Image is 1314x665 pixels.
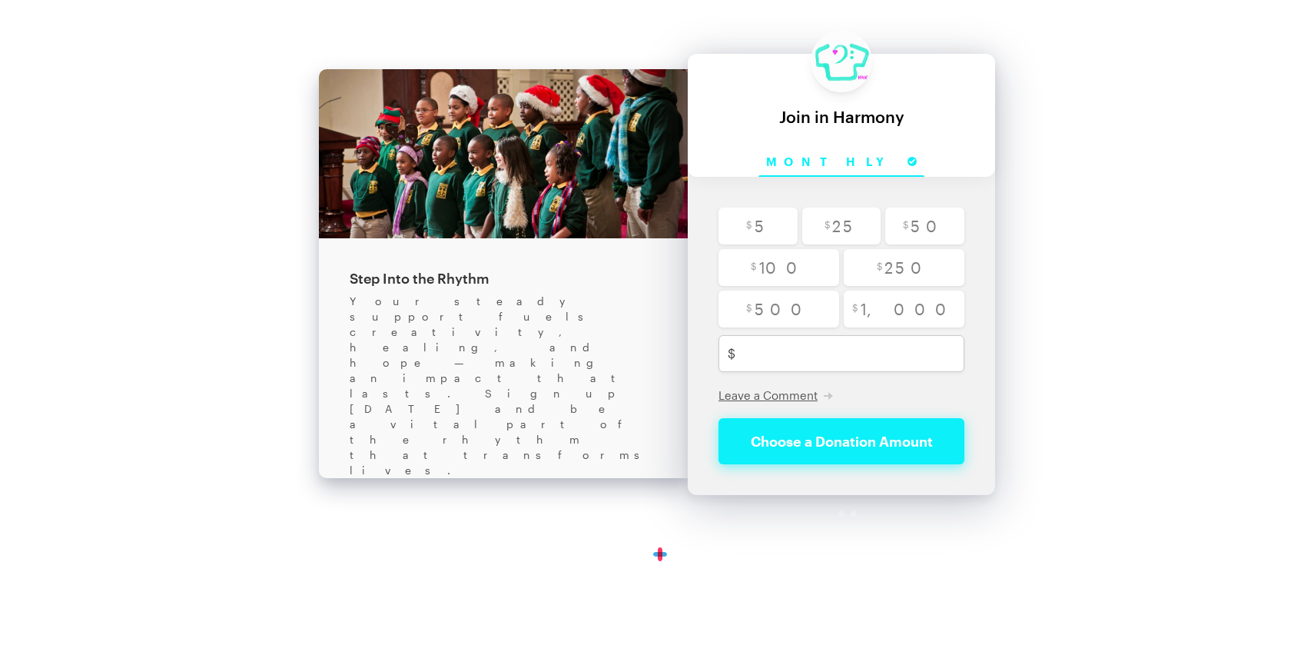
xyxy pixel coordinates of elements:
[319,69,688,238] img: Screen_Shot_2025-09-12_at_5.36.45_PM.png
[592,548,723,560] a: Secure DonationsPowered byGiveForms
[718,388,818,402] span: Leave a Comment
[350,269,657,288] div: Step Into the Rhythm
[718,418,964,464] button: Choose a Donation Amount
[703,108,980,125] div: Join in Harmony
[718,387,833,403] button: Leave a Comment
[350,294,657,478] div: Your steady support fuels creativity, healing, and hope — making an impact that lasts. Sign up [D...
